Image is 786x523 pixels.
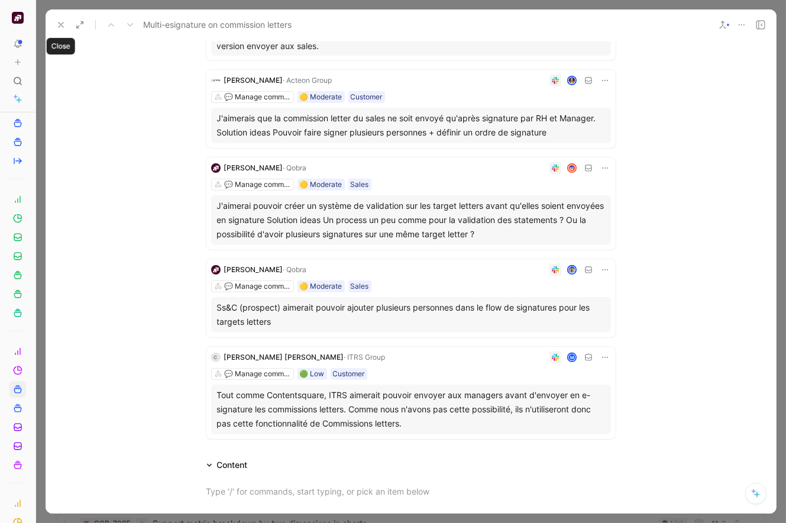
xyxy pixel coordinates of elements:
img: Qobra [12,12,24,24]
div: 🟡 Moderate [300,91,342,103]
img: logo [211,76,221,85]
span: [PERSON_NAME] [224,76,283,85]
div: Close [47,38,75,54]
div: Customer [351,91,383,103]
div: J'aimerais que la commission letter du sales ne soit envoyé qu'après signature par RH et Manager.... [217,111,605,140]
img: avatar [568,266,575,274]
div: Content [202,458,253,472]
div: 💬 Manage commission letters [224,179,290,191]
div: C [211,353,221,362]
span: · ITRS Group [344,353,386,361]
div: 💬 Manage commission letters [224,280,290,292]
div: 🟡 Moderate [300,280,342,292]
span: · Acteon Group [283,76,332,85]
div: Content [217,458,248,472]
span: [PERSON_NAME] [224,265,283,274]
span: [PERSON_NAME] [PERSON_NAME] [224,353,344,361]
div: 🟢 Low [300,368,325,380]
span: · Qobra [283,265,307,274]
img: avatar [568,164,575,172]
img: logo [211,163,221,173]
div: Customer [333,368,365,380]
div: Sales [351,280,369,292]
div: M [568,354,575,361]
div: J'aimerai pouvoir créer un système de validation sur les target letters avant qu'elles soient env... [217,199,605,241]
img: avatar [568,77,575,85]
img: logo [211,265,221,275]
div: 💬 Manage commission letters [224,91,290,103]
span: · Qobra [283,163,307,172]
div: Ss&C (prospect) aimerait pouvoir ajouter plusieurs personnes dans le flow de signatures pour les ... [217,301,605,329]
div: Tout comme Contentsquare, ITRS aimerait pouvoir envoyer aux managers avant d'envoyer en e-signatu... [217,388,605,431]
span: [PERSON_NAME] [224,163,283,172]
button: Qobra [9,9,26,26]
div: 🟡 Moderate [300,179,342,191]
div: Sales [351,179,369,191]
span: Multi-esignature on commission letters [143,18,292,32]
div: 💬 Manage commission letters [224,368,290,380]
